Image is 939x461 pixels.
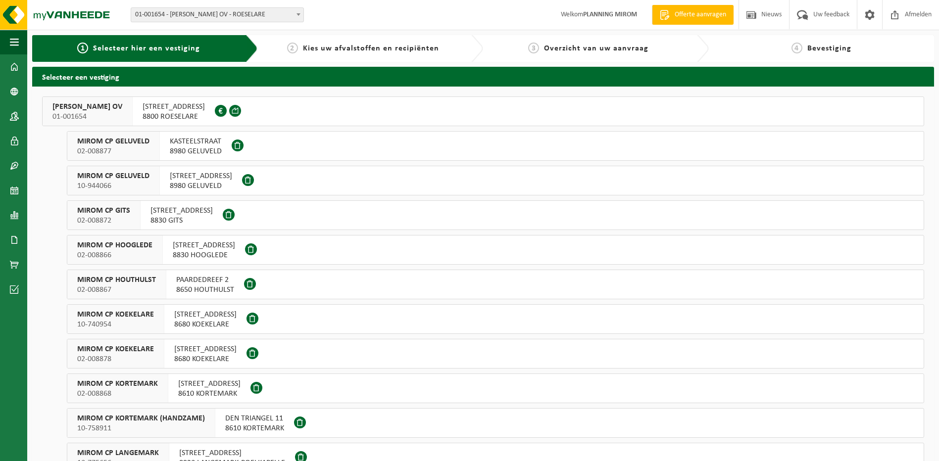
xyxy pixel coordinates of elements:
span: PAARDEDREEF 2 [176,275,234,285]
span: MIROM CP HOOGLEDE [77,240,152,250]
span: 01-001654 - MIROM ROESELARE OV - ROESELARE [131,7,304,22]
span: 8680 KOEKELARE [174,320,237,329]
span: 3 [528,43,539,53]
span: MIROM CP KOEKELARE [77,310,154,320]
span: 01-001654 [52,112,122,122]
span: DEN TRIANGEL 11 [225,414,284,423]
span: KASTEELSTRAAT [170,137,222,146]
h2: Selecteer een vestiging [32,67,934,86]
span: [STREET_ADDRESS] [178,379,241,389]
span: 10-758911 [77,423,205,433]
button: [PERSON_NAME] OV 01-001654 [STREET_ADDRESS]8800 ROESELARE [42,96,924,126]
span: [STREET_ADDRESS] [174,310,237,320]
span: 8830 GITS [150,216,213,226]
button: MIROM CP KORTEMARK (HANDZAME) 10-758911 DEN TRIANGEL 118610 KORTEMARK [67,408,924,438]
button: MIROM CP GELUVELD 10-944066 [STREET_ADDRESS]8980 GELUVELD [67,166,924,195]
button: MIROM CP HOOGLEDE 02-008866 [STREET_ADDRESS]8830 HOOGLEDE [67,235,924,265]
span: MIROM CP GITS [77,206,130,216]
span: 02-008866 [77,250,152,260]
span: [STREET_ADDRESS] [150,206,213,216]
span: Kies uw afvalstoffen en recipiënten [303,45,439,52]
span: 8980 GELUVELD [170,146,222,156]
span: 8830 HOOGLEDE [173,250,235,260]
span: 02-008868 [77,389,158,399]
span: [STREET_ADDRESS] [170,171,232,181]
span: Overzicht van uw aanvraag [544,45,648,52]
span: Bevestiging [807,45,851,52]
span: 1 [77,43,88,53]
span: 10-740954 [77,320,154,329]
span: 8650 HOUTHULST [176,285,234,295]
span: 02-008872 [77,216,130,226]
span: 02-008867 [77,285,156,295]
span: 10-944066 [77,181,149,191]
span: 01-001654 - MIROM ROESELARE OV - ROESELARE [131,8,303,22]
span: 8800 ROESELARE [143,112,205,122]
span: [STREET_ADDRESS] [173,240,235,250]
span: MIROM CP LANGEMARK [77,448,159,458]
span: [STREET_ADDRESS] [174,344,237,354]
span: 4 [791,43,802,53]
span: [STREET_ADDRESS] [143,102,205,112]
span: MIROM CP GELUVELD [77,137,149,146]
strong: PLANNING MIROM [583,11,637,18]
button: MIROM CP GELUVELD 02-008877 KASTEELSTRAAT8980 GELUVELD [67,131,924,161]
span: MIROM CP GELUVELD [77,171,149,181]
span: Offerte aanvragen [672,10,729,20]
button: MIROM CP HOUTHULST 02-008867 PAARDEDREEF 28650 HOUTHULST [67,270,924,299]
span: 8610 KORTEMARK [178,389,241,399]
span: 02-008877 [77,146,149,156]
span: 8980 GELUVELD [170,181,232,191]
button: MIROM CP KOEKELARE 10-740954 [STREET_ADDRESS]8680 KOEKELARE [67,304,924,334]
span: MIROM CP KORTEMARK [77,379,158,389]
button: MIROM CP KOEKELARE 02-008878 [STREET_ADDRESS]8680 KOEKELARE [67,339,924,369]
span: [STREET_ADDRESS] [179,448,285,458]
span: Selecteer hier een vestiging [93,45,200,52]
span: 2 [287,43,298,53]
button: MIROM CP KORTEMARK 02-008868 [STREET_ADDRESS]8610 KORTEMARK [67,373,924,403]
span: MIROM CP KORTEMARK (HANDZAME) [77,414,205,423]
span: [PERSON_NAME] OV [52,102,122,112]
a: Offerte aanvragen [652,5,734,25]
span: MIROM CP HOUTHULST [77,275,156,285]
span: 02-008878 [77,354,154,364]
button: MIROM CP GITS 02-008872 [STREET_ADDRESS]8830 GITS [67,200,924,230]
span: 8680 KOEKELARE [174,354,237,364]
span: MIROM CP KOEKELARE [77,344,154,354]
span: 8610 KORTEMARK [225,423,284,433]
